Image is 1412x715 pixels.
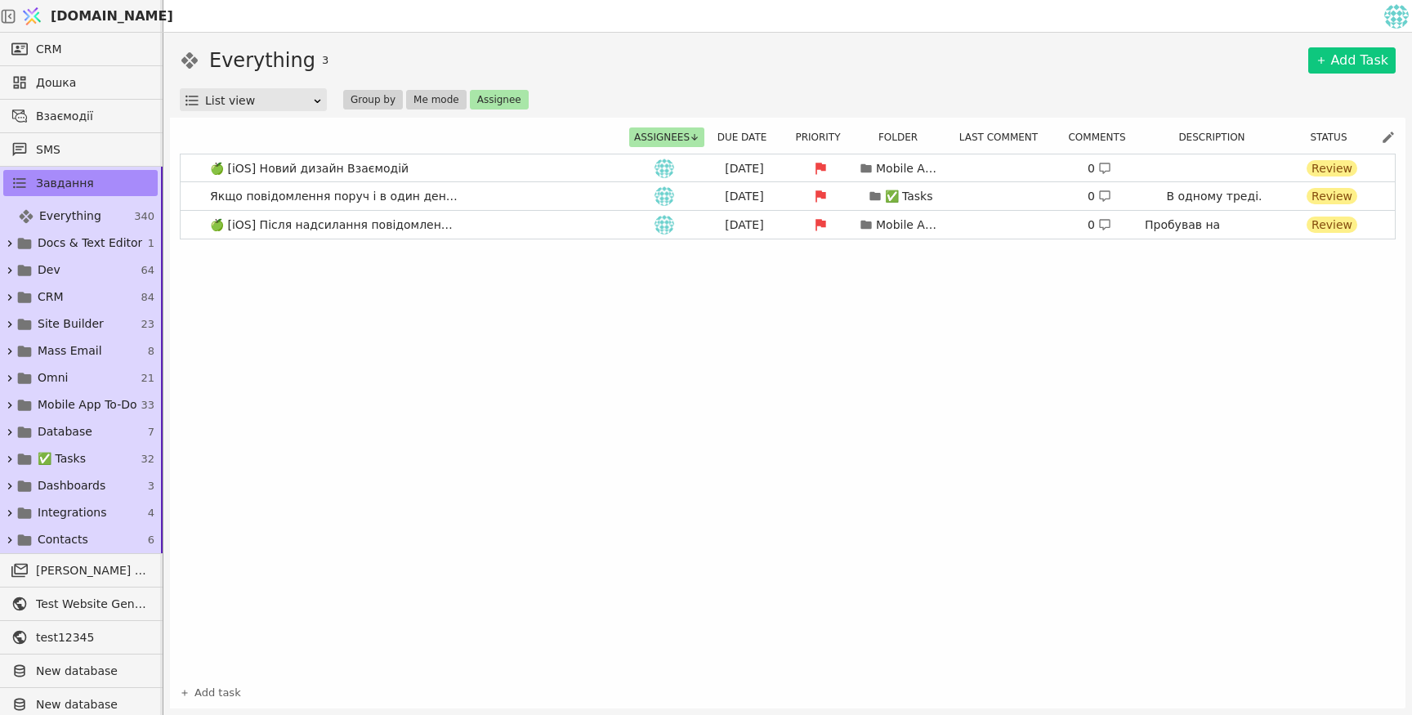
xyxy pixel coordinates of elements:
div: [DATE] [708,217,781,234]
p: Mobile App To-Do [876,217,941,234]
button: Status [1305,127,1361,147]
div: Description [1147,127,1286,147]
a: SMS [3,136,158,163]
span: test12345 [36,629,150,646]
span: 3 [148,478,154,494]
span: Everything [39,208,101,225]
span: [DOMAIN_NAME] [51,7,173,26]
span: 3 [322,52,328,69]
p: В одному треді. [1167,188,1262,205]
span: Dashboards [38,477,105,494]
a: New database [3,658,158,684]
button: Group by [343,90,403,109]
span: 32 [141,451,154,467]
button: Assignees [629,127,704,147]
span: SMS [36,141,150,159]
span: Add task [194,685,241,701]
span: 6 [148,532,154,548]
span: 1 [148,235,154,252]
a: [PERSON_NAME] розсилки [3,557,158,583]
div: Comments [1063,127,1141,147]
p: Mobile App To-Do [876,160,941,177]
p: Пробував на [GEOGRAPHIC_DATA] [1145,217,1284,251]
span: Mobile App To-Do [38,396,137,413]
div: Due date [710,127,784,147]
a: [DOMAIN_NAME] [16,1,163,32]
span: 340 [134,208,154,225]
div: Status [1293,127,1374,147]
div: Review [1307,188,1357,204]
div: 0 [1088,160,1111,177]
div: [DATE] [708,160,781,177]
span: New database [36,696,150,713]
button: Description [1173,127,1259,147]
img: ih [655,186,674,206]
span: 8 [148,343,154,360]
button: Folder [874,127,932,147]
span: 4 [148,505,154,521]
span: 7 [148,424,154,440]
span: Дошка [36,74,150,92]
p: ✅ Tasks [885,188,933,205]
a: CRM [3,36,158,62]
button: Due date [713,127,782,147]
span: Omni [38,369,68,387]
span: New database [36,663,150,680]
span: [PERSON_NAME] розсилки [36,562,150,579]
div: 0 [1088,217,1111,234]
button: Last comment [954,127,1052,147]
span: 23 [141,316,154,333]
button: Priority [790,127,855,147]
a: Add Task [1308,47,1396,74]
button: Comments [1063,127,1140,147]
span: Integrations [38,504,106,521]
button: Me mode [406,90,467,109]
a: Add task [180,685,241,701]
span: 🍏 [iOS] Новий дизайн Взаємодій [203,157,415,181]
span: 21 [141,370,154,387]
span: Contacts [38,531,88,548]
div: List view [205,89,312,112]
span: Site Builder [38,315,104,333]
div: Priority [790,127,856,147]
a: Test Website General template [3,591,158,617]
a: Дошка [3,69,158,96]
img: Logo [20,1,44,32]
span: CRM [38,288,64,306]
div: Folder [862,127,944,147]
span: 🍏 [iOS] Після надсилання повідомлення його не видно [203,213,465,237]
button: Assignee [470,90,529,109]
div: [DATE] [708,188,781,205]
a: Взаємодії [3,103,158,129]
a: 🍏 [iOS] Новий дизайн Взаємодійih[DATE]Mobile App To-Do0 Review [181,154,1395,182]
span: Взаємодії [36,108,150,125]
span: Dev [38,261,60,279]
div: Review [1307,160,1357,177]
div: Review [1307,217,1357,233]
div: Last comment [950,127,1057,147]
span: Test Website General template [36,596,150,613]
span: 84 [141,289,154,306]
span: 64 [141,262,154,279]
div: Assignees [630,127,704,147]
span: CRM [36,41,62,58]
span: Docs & Text Editor [38,235,142,252]
img: ih [655,159,674,178]
h1: Everything [209,46,315,75]
a: Завдання [3,170,158,196]
span: Database [38,423,92,440]
a: Якщо повідомлення поруч і в один день то мають бути разомih[DATE]✅ Tasks0 В одному треді.Review [181,182,1395,210]
a: 🍏 [iOS] Після надсилання повідомлення його не видноih[DATE]Mobile App To-Do0 Пробував на [GEOGRAP... [181,211,1395,239]
div: 0 [1088,188,1111,205]
a: test12345 [3,624,158,650]
img: ih [655,215,674,235]
span: Mass Email [38,342,102,360]
img: 5aac599d017e95b87b19a5333d21c178 [1384,4,1409,29]
span: 33 [141,397,154,413]
span: Завдання [36,175,94,192]
span: ✅ Tasks [38,450,86,467]
span: Якщо повідомлення поруч і в один день то мають бути разом [203,185,465,208]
